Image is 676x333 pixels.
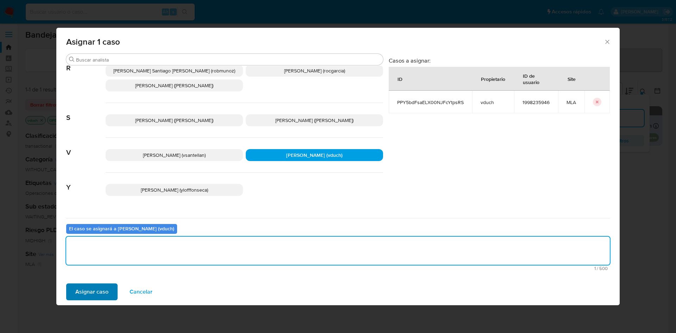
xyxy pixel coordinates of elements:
[130,284,152,300] span: Cancelar
[106,79,243,91] div: [PERSON_NAME] ([PERSON_NAME])
[106,184,243,196] div: [PERSON_NAME] (ylofffonseca)
[246,149,383,161] div: [PERSON_NAME] (vduch)
[113,67,235,74] span: [PERSON_NAME] Santiago [PERSON_NAME] (robmunoz)
[66,103,106,122] span: S
[120,283,162,300] button: Cancelar
[141,186,208,193] span: [PERSON_NAME] (ylofffonseca)
[397,99,464,105] span: PPY5bdFsaELX00NJFcYtpsRS
[522,99,550,105] span: 1998235946
[66,283,118,300] button: Asignar caso
[106,149,243,161] div: [PERSON_NAME] (vsantellan)
[106,65,243,77] div: [PERSON_NAME] Santiago [PERSON_NAME] (robmunoz)
[567,99,576,105] span: MLA
[75,284,108,300] span: Asignar caso
[69,225,174,232] b: El caso se asignará a [PERSON_NAME] (vduch)
[593,98,601,106] button: icon-button
[246,114,383,126] div: [PERSON_NAME] ([PERSON_NAME])
[389,70,411,87] div: ID
[286,152,343,159] span: [PERSON_NAME] (vduch)
[66,173,106,192] span: Y
[389,57,610,64] h3: Casos a asignar:
[66,138,106,157] span: V
[135,82,213,89] span: [PERSON_NAME] ([PERSON_NAME])
[514,67,558,90] div: ID de usuario
[481,99,506,105] span: vduch
[68,266,608,271] span: Máximo 500 caracteres
[284,67,345,74] span: [PERSON_NAME] (rocgarcia)
[76,57,380,63] input: Buscar analista
[106,114,243,126] div: [PERSON_NAME] ([PERSON_NAME])
[135,117,213,124] span: [PERSON_NAME] ([PERSON_NAME])
[604,38,610,45] button: Cerrar ventana
[143,152,206,159] span: [PERSON_NAME] (vsantellan)
[56,28,620,305] div: assign-modal
[246,65,383,77] div: [PERSON_NAME] (rocgarcia)
[472,70,514,87] div: Propietario
[66,38,604,46] span: Asignar 1 caso
[69,57,75,62] button: Buscar
[559,70,584,87] div: Site
[275,117,353,124] span: [PERSON_NAME] ([PERSON_NAME])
